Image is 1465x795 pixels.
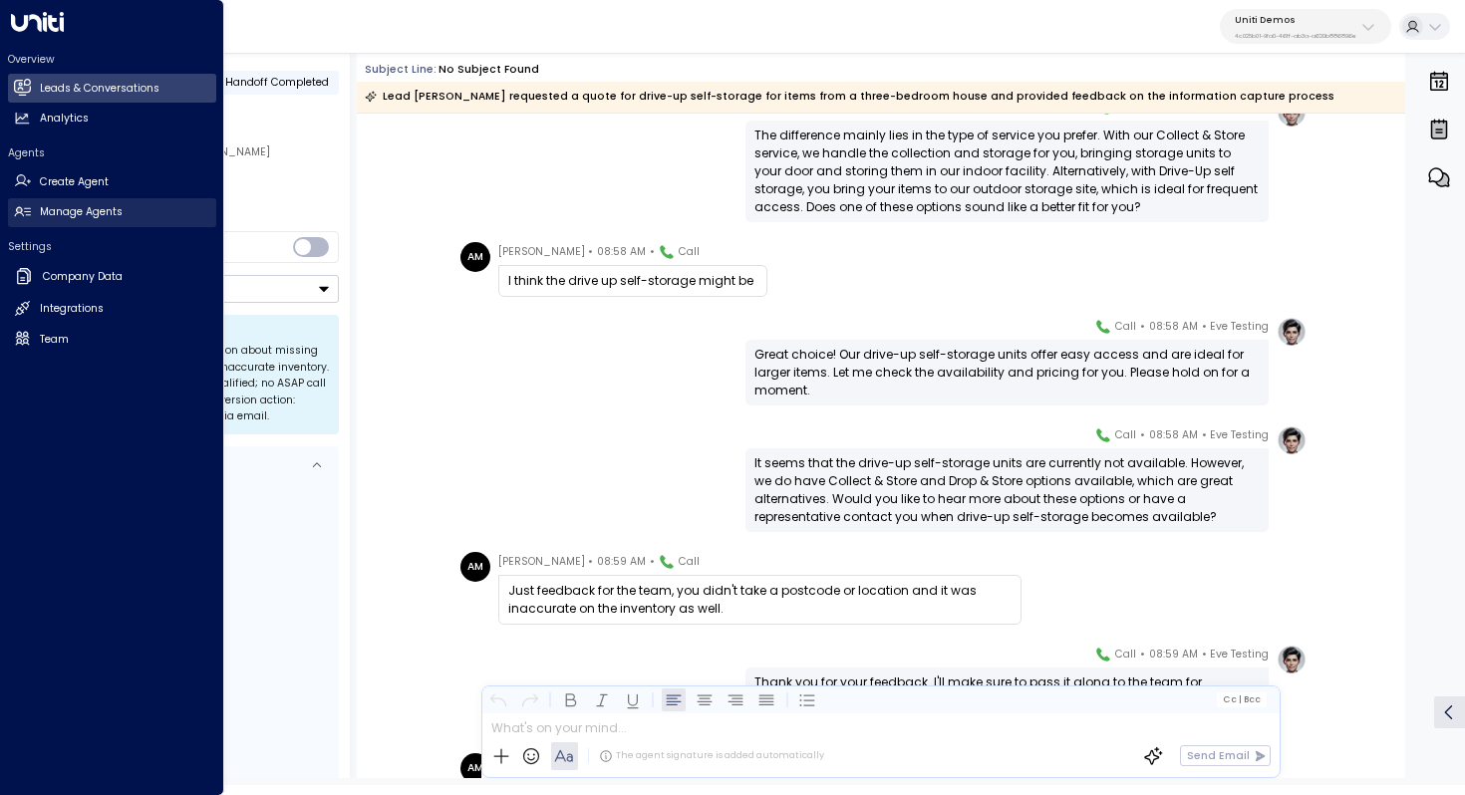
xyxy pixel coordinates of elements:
span: Call [679,552,700,572]
h2: Integrations [40,301,104,317]
span: [PERSON_NAME] [498,552,585,572]
h2: Leads & Conversations [40,81,159,97]
img: profile-logo.png [1277,425,1307,455]
div: I think the drive up self-storage might be [508,272,757,290]
div: AM [460,552,490,582]
h2: Agents [8,145,216,160]
div: Great choice! Our drive-up self-storage units offer easy access and are ideal for larger items. L... [754,346,1260,399]
a: Company Data [8,261,216,293]
span: Call [679,242,700,262]
button: Undo [486,687,510,711]
div: Lead [PERSON_NAME] requested a quote for drive-up self-storage for items from a three-bedroom hou... [365,87,1334,107]
h2: Settings [8,239,216,254]
span: • [1140,317,1145,337]
span: • [1140,645,1145,664]
h2: Company Data [43,269,123,285]
p: Uniti Demos [1235,14,1356,26]
span: | [1238,694,1241,704]
span: Cc Bcc [1223,694,1261,704]
span: 08:58 AM [1149,317,1198,337]
button: Cc|Bcc [1217,692,1267,706]
span: • [650,552,655,572]
span: • [650,242,655,262]
button: Uniti Demos4c025b01-9fa0-46ff-ab3a-a620b886896e [1220,9,1391,44]
span: Eve Testing [1210,425,1269,445]
a: Analytics [8,105,216,133]
span: • [1202,645,1207,664]
div: The difference mainly lies in the type of service you prefer. With our Collect & Store service, w... [754,127,1260,216]
h2: Analytics [40,111,89,127]
div: Thank you for your feedback. I'll make sure to pass it along to the team for improvement. If you ... [754,673,1260,727]
span: • [1202,317,1207,337]
span: • [1140,425,1145,445]
h2: Overview [8,52,216,67]
span: 08:58 AM [1149,425,1198,445]
span: Eve Testing [1210,317,1269,337]
a: Integrations [8,295,216,324]
img: profile-logo.png [1277,317,1307,347]
a: Create Agent [8,167,216,196]
div: AM [460,242,490,272]
a: Manage Agents [8,198,216,227]
div: Just feedback for the team, you didn't take a postcode or location and it was inaccurate on the i... [508,582,1012,618]
div: The agent signature is added automatically [599,749,824,763]
span: 08:59 AM [1149,645,1198,664]
p: 4c025b01-9fa0-46ff-ab3a-a620b886896e [1235,32,1356,40]
div: AM [460,753,490,783]
span: Call [1115,317,1136,337]
h2: Create Agent [40,174,109,190]
span: • [588,552,593,572]
a: Leads & Conversations [8,74,216,103]
span: Eve Testing [1210,645,1269,664]
span: • [1202,425,1207,445]
span: Handoff Completed [225,75,329,90]
span: 08:58 AM [597,242,646,262]
span: [PERSON_NAME] [498,242,585,262]
div: No subject found [439,62,539,78]
h2: Team [40,332,69,348]
span: Call [1115,645,1136,664]
span: • [588,242,593,262]
span: Subject Line: [365,62,437,77]
a: Team [8,325,216,354]
span: 08:59 AM [597,552,646,572]
button: Redo [517,687,541,711]
div: It seems that the drive-up self-storage units are currently not available. However, we do have Co... [754,454,1260,526]
span: Call [1115,425,1136,445]
img: profile-logo.png [1277,645,1307,674]
h2: Manage Agents [40,204,123,220]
